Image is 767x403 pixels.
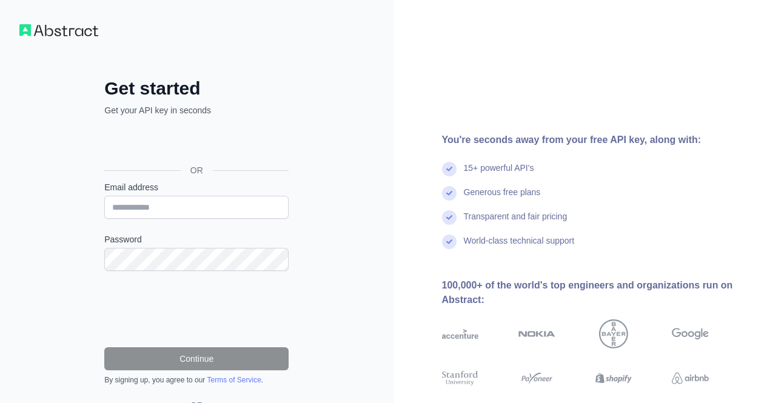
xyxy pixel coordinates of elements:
[442,319,479,348] img: accenture
[181,164,213,176] span: OR
[104,285,289,333] iframe: reCAPTCHA
[464,162,534,186] div: 15+ powerful API's
[518,319,555,348] img: nokia
[464,210,568,235] div: Transparent and fair pricing
[442,278,748,307] div: 100,000+ of the world's top engineers and organizations run on Abstract:
[19,24,98,36] img: Workflow
[104,181,289,193] label: Email address
[207,376,261,384] a: Terms of Service
[595,369,632,387] img: shopify
[442,235,457,249] img: check mark
[672,319,709,348] img: google
[442,162,457,176] img: check mark
[442,369,479,387] img: stanford university
[104,375,289,385] div: By signing up, you agree to our .
[104,78,289,99] h2: Get started
[464,235,575,259] div: World-class technical support
[104,233,289,245] label: Password
[672,369,709,387] img: airbnb
[104,104,289,116] p: Get your API key in seconds
[104,347,289,370] button: Continue
[98,130,292,156] iframe: Sign in with Google Button
[442,186,457,201] img: check mark
[464,186,541,210] div: Generous free plans
[518,369,555,387] img: payoneer
[442,133,748,147] div: You're seconds away from your free API key, along with:
[599,319,628,348] img: bayer
[442,210,457,225] img: check mark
